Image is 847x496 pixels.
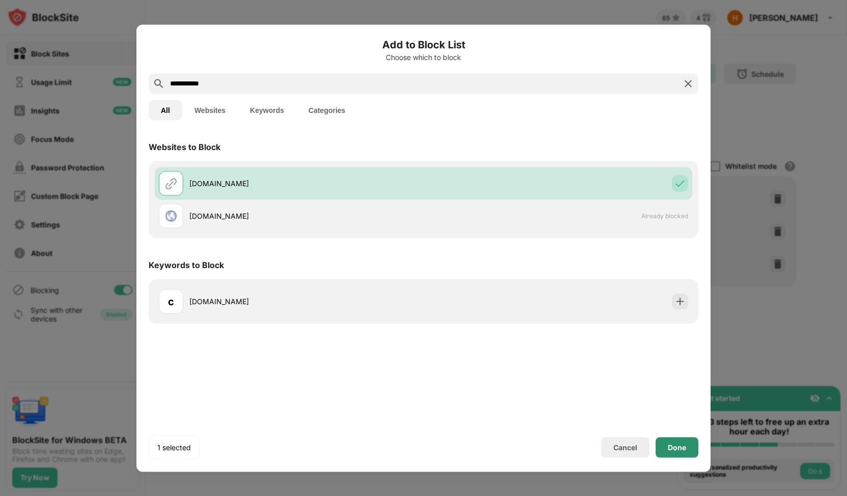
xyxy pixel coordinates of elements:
[168,294,174,309] div: c
[189,178,424,189] div: [DOMAIN_NAME]
[668,443,686,451] div: Done
[189,211,424,221] div: [DOMAIN_NAME]
[613,443,637,452] div: Cancel
[238,100,296,120] button: Keywords
[189,296,424,307] div: [DOMAIN_NAME]
[157,442,191,452] div: 1 selected
[165,210,177,222] img: favicons
[149,259,224,270] div: Keywords to Block
[682,77,694,90] img: search-close
[153,77,165,90] img: search.svg
[641,212,688,220] span: Already blocked
[149,53,698,61] div: Choose which to block
[296,100,357,120] button: Categories
[165,177,177,189] img: url.svg
[182,100,238,120] button: Websites
[149,100,182,120] button: All
[149,37,698,52] h6: Add to Block List
[149,141,220,152] div: Websites to Block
